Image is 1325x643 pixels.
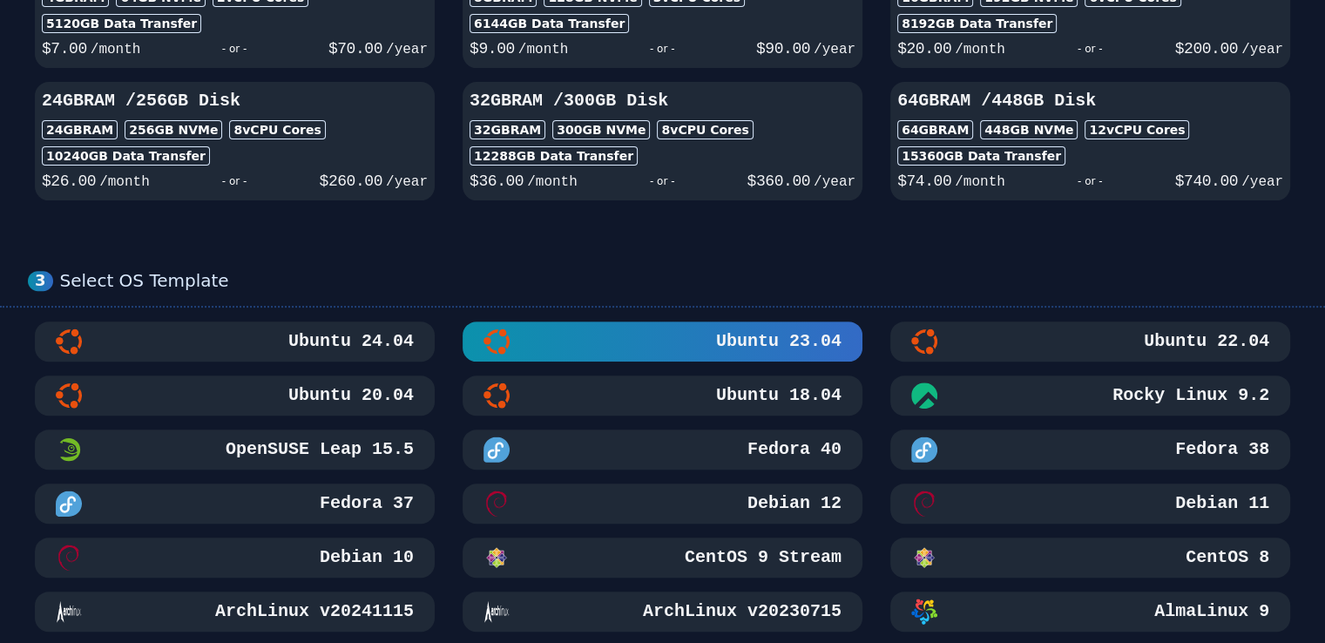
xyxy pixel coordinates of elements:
span: /month [99,174,150,190]
button: CentOS 9 StreamCentOS 9 Stream [463,538,862,578]
button: Fedora 38Fedora 38 [890,430,1290,470]
div: - or - [578,169,747,193]
span: $ 90.00 [756,40,810,58]
div: 12 vCPU Cores [1085,120,1189,139]
button: Ubuntu 24.04Ubuntu 24.04 [35,321,435,362]
span: /year [1241,174,1283,190]
button: ArchLinux v20241115ArchLinux v20241115 [35,592,435,632]
div: - or - [150,169,320,193]
img: OpenSUSE Leap 15.5 Minimal [56,437,82,463]
h3: Debian 10 [316,545,414,570]
h3: ArchLinux v20230715 [639,599,842,624]
div: 10240 GB Data Transfer [42,146,210,166]
span: $ 7.00 [42,40,87,58]
span: /month [518,42,569,58]
h3: CentOS 8 [1182,545,1269,570]
button: Ubuntu 18.04Ubuntu 18.04 [463,376,862,416]
img: Ubuntu 24.04 [56,328,82,355]
button: Fedora 40Fedora 40 [463,430,862,470]
div: 24GB RAM [42,120,118,139]
h3: Fedora 38 [1172,437,1269,462]
button: 64GBRAM /448GB Disk64GBRAM448GB NVMe12vCPU Cores15360GB Data Transfer$74.00/month- or -$740.00/year [890,82,1290,200]
h3: Debian 12 [744,491,842,516]
button: Debian 11Debian 11 [890,484,1290,524]
button: Rocky Linux 9.2Rocky Linux 9.2 [890,376,1290,416]
div: 32GB RAM [470,120,545,139]
h3: Debian 11 [1172,491,1269,516]
span: $ 70.00 [328,40,382,58]
span: $ 740.00 [1175,173,1238,190]
span: /month [527,174,578,190]
div: 448 GB NVMe [980,120,1078,139]
h3: 24GB RAM / 256 GB Disk [42,89,428,113]
img: CentOS 9 Stream [483,545,510,571]
h3: Rocky Linux 9.2 [1109,383,1269,408]
span: /month [91,42,141,58]
span: $ 36.00 [470,173,524,190]
h3: Fedora 40 [744,437,842,462]
img: Ubuntu 18.04 [483,382,510,409]
div: 64GB RAM [897,120,973,139]
img: Fedora 38 [911,437,937,463]
span: /year [814,174,855,190]
h3: Ubuntu 18.04 [713,383,842,408]
h3: 64GB RAM / 448 GB Disk [897,89,1283,113]
button: Ubuntu 20.04Ubuntu 20.04 [35,376,435,416]
span: /year [1241,42,1283,58]
img: Ubuntu 20.04 [56,382,82,409]
div: - or - [1005,169,1175,193]
img: Fedora 37 [56,491,82,517]
div: - or - [1005,37,1175,61]
span: $ 260.00 [320,173,382,190]
h3: 32GB RAM / 300 GB Disk [470,89,855,113]
button: 32GBRAM /300GB Disk32GBRAM300GB NVMe8vCPU Cores12288GB Data Transfer$36.00/month- or -$360.00/year [463,82,862,200]
img: Fedora 40 [483,437,510,463]
div: 5120 GB Data Transfer [42,14,201,33]
button: 24GBRAM /256GB Disk24GBRAM256GB NVMe8vCPU Cores10240GB Data Transfer$26.00/month- or -$260.00/year [35,82,435,200]
span: /month [955,174,1005,190]
h3: Ubuntu 24.04 [285,329,414,354]
div: 8 vCPU Cores [229,120,325,139]
div: 15360 GB Data Transfer [897,146,1065,166]
button: AlmaLinux 9AlmaLinux 9 [890,592,1290,632]
div: 6144 GB Data Transfer [470,14,629,33]
img: Ubuntu 22.04 [911,328,937,355]
h3: CentOS 9 Stream [681,545,842,570]
div: 8192 GB Data Transfer [897,14,1057,33]
span: /year [386,174,428,190]
h3: OpenSUSE Leap 15.5 [222,437,414,462]
img: Ubuntu 23.04 [483,328,510,355]
img: ArchLinux v20241115 [56,599,82,625]
button: Ubuntu 22.04Ubuntu 22.04 [890,321,1290,362]
h3: Ubuntu 23.04 [713,329,842,354]
div: 300 GB NVMe [552,120,650,139]
div: Select OS Template [60,270,1297,292]
span: $ 200.00 [1175,40,1238,58]
h3: Ubuntu 20.04 [285,383,414,408]
span: /month [955,42,1005,58]
button: Debian 12Debian 12 [463,484,862,524]
img: Rocky Linux 9.2 [911,382,937,409]
img: Debian 12 [483,491,510,517]
img: AlmaLinux 9 [911,599,937,625]
span: /year [814,42,855,58]
h3: ArchLinux v20241115 [212,599,414,624]
span: $ 26.00 [42,173,96,190]
div: 256 GB NVMe [125,120,222,139]
span: $ 360.00 [747,173,810,190]
div: - or - [568,37,755,61]
img: Debian 10 [56,545,82,571]
button: Ubuntu 23.04Ubuntu 23.04 [463,321,862,362]
span: $ 20.00 [897,40,951,58]
div: 3 [28,271,53,291]
button: ArchLinux v20230715ArchLinux v20230715 [463,592,862,632]
span: $ 74.00 [897,173,951,190]
h3: AlmaLinux 9 [1151,599,1269,624]
img: CentOS 8 [911,545,937,571]
div: 12288 GB Data Transfer [470,146,638,166]
img: Debian 11 [911,491,937,517]
h3: Ubuntu 22.04 [1140,329,1269,354]
img: ArchLinux v20230715 [483,599,510,625]
button: Debian 10Debian 10 [35,538,435,578]
button: Fedora 37Fedora 37 [35,484,435,524]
